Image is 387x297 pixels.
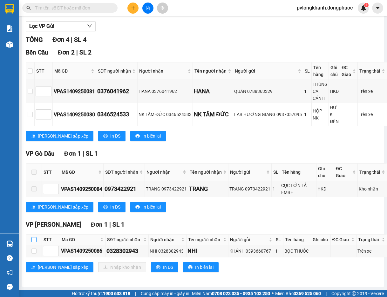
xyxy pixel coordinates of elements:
[31,205,35,210] span: sort-ascending
[365,3,367,7] span: 1
[62,236,99,243] span: Mã GD
[38,264,88,271] span: [PERSON_NAME] sắp xếp
[26,262,93,272] button: sort-ascending[PERSON_NAME] sắp xếp
[272,292,274,295] span: ⚪️
[234,111,302,118] div: LAB HƯƠNG GIANG 0937057095
[342,64,351,78] span: ĐC Giao
[103,291,130,296] strong: 1900 633 818
[5,4,14,14] img: logo-vxr
[86,150,98,157] span: SL 1
[317,185,333,192] div: HKD
[160,6,165,10] span: aim
[62,169,97,176] span: Mã GD
[135,134,140,139] span: printer
[54,87,95,95] div: VPAS1409250081
[274,235,283,245] th: SL
[6,25,13,32] img: solution-icon
[294,291,321,296] strong: 0369 525 060
[336,165,351,179] span: ĐC Giao
[83,150,84,157] span: |
[194,87,232,96] div: HANA
[313,81,328,102] div: THÙNG CÁ CẢNH
[357,248,386,255] div: Trên xe
[304,111,310,118] div: 1
[60,245,105,257] td: VPAS1409250086
[135,290,136,297] span: |
[292,4,358,12] span: pvlongkhanh.dongphuoc
[31,134,35,139] span: sort-ascending
[142,132,161,139] span: In biên lai
[42,164,60,181] th: STT
[146,185,187,192] div: TRANG 0973422921
[53,80,96,103] td: VPAS1409250081
[364,3,369,7] sup: 1
[104,181,145,197] td: 0973422921
[135,205,140,210] span: printer
[98,262,146,272] button: downloadNhập kho nhận
[283,235,311,245] th: Tên hàng
[7,255,13,261] span: question-circle
[358,236,380,243] span: Trạng thái
[38,203,88,210] span: [PERSON_NAME] sắp xếp
[192,290,270,297] span: Miền Nam
[189,184,227,193] div: TRANG
[97,110,136,119] div: 0346524533
[311,235,331,245] th: Ghi chú
[330,104,339,125] div: HƯ K ĐỀN
[141,290,190,297] span: Cung cấp máy in - giấy in:
[194,68,227,74] span: Tên người nhận
[150,248,185,255] div: NHI 0328302943
[61,247,104,255] div: VPAS1409250086
[352,291,356,296] span: copyright
[151,262,178,272] button: printerIn DS
[98,68,131,74] span: SĐT người nhận
[284,248,310,255] div: BỌC THUỐC
[7,269,13,275] span: notification
[76,49,78,56] span: |
[359,185,386,192] div: Kho nhận
[54,68,90,74] span: Mã GD
[60,181,104,197] td: VPAS1409250084
[230,169,265,176] span: Người gửi
[42,235,60,245] th: STT
[98,131,126,141] button: printerIn DS
[96,80,138,103] td: 0376041962
[74,36,86,43] span: SL 4
[38,132,88,139] span: [PERSON_NAME] sắp xếp
[64,150,81,157] span: Đơn 1
[29,22,54,30] span: Lọc VP Gửi
[187,245,229,257] td: NHI
[26,36,43,43] span: TỔNG
[110,132,120,139] span: In DS
[146,6,150,10] span: file-add
[26,49,48,56] span: Bến Cầu
[127,3,139,14] button: plus
[142,203,161,210] span: In biên lai
[330,88,339,95] div: HKD
[26,150,55,157] span: VP Gò Dầu
[139,88,192,95] div: HANA 0376041962
[272,164,280,181] th: SL
[183,262,219,272] button: printerIn biên lai
[35,62,53,80] th: STT
[230,236,268,243] span: Người gửi
[375,5,381,11] span: caret-down
[26,202,93,212] button: sort-ascending[PERSON_NAME] sắp xếp
[359,169,380,176] span: Trạng thái
[304,88,310,95] div: 1
[103,205,108,210] span: printer
[156,265,160,270] span: printer
[6,241,13,247] img: warehouse-icon
[142,3,153,14] button: file-add
[212,291,270,296] strong: 0708 023 035 - 0935 103 250
[26,6,31,10] span: search
[105,169,138,176] span: SĐT người nhận
[190,169,222,176] span: Tên người nhận
[58,49,75,56] span: Đơn 2
[7,284,13,290] span: message
[139,111,192,118] div: NK TÂM ĐỨC 0346524533
[163,264,173,271] span: In DS
[52,36,69,43] span: Đơn 4
[26,221,81,228] span: VP [PERSON_NAME]
[280,164,316,181] th: Tên hàng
